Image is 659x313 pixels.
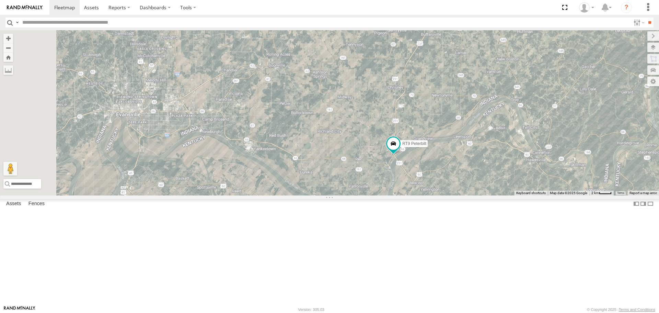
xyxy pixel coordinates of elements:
[3,65,13,75] label: Measure
[25,199,48,209] label: Fences
[621,2,632,13] i: ?
[577,2,597,13] div: Nathan Stone
[647,199,654,209] label: Hide Summary Table
[4,306,35,313] a: Visit our Website
[3,34,13,43] button: Zoom in
[3,162,17,176] button: Drag Pegman onto the map to open Street View
[617,191,624,194] a: Terms
[3,53,13,62] button: Zoom Home
[550,191,587,195] span: Map data ©2025 Google
[619,308,655,312] a: Terms and Conditions
[633,199,640,209] label: Dock Summary Table to the Left
[298,308,324,312] div: Version: 305.03
[516,191,546,195] button: Keyboard shortcuts
[587,308,655,312] div: © Copyright 2025 -
[647,77,659,86] label: Map Settings
[3,199,24,209] label: Assets
[629,191,657,195] a: Report a map error
[3,43,13,53] button: Zoom out
[589,191,614,195] button: Map Scale: 2 km per 33 pixels
[14,18,20,27] label: Search Query
[7,5,43,10] img: rand-logo.svg
[402,142,426,146] span: RT9 Peterbilt
[631,18,646,27] label: Search Filter Options
[591,191,599,195] span: 2 km
[640,199,647,209] label: Dock Summary Table to the Right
